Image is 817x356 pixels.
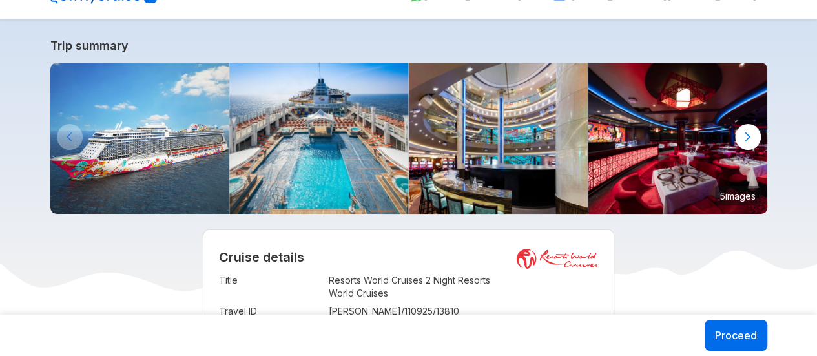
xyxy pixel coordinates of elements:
[588,63,767,214] img: 16.jpg
[705,320,767,351] button: Proceed
[219,302,322,320] td: Travel ID
[329,302,599,320] td: [PERSON_NAME]/110925/13810
[219,249,599,265] h2: Cruise details
[715,186,761,205] small: 5 images
[229,63,409,214] img: Main-Pool-800x533.jpg
[322,302,329,320] td: :
[322,271,329,302] td: :
[329,271,599,302] td: Resorts World Cruises 2 Night Resorts World Cruises
[409,63,588,214] img: 4.jpg
[219,271,322,302] td: Title
[50,39,767,52] a: Trip summary
[50,63,230,214] img: GentingDreambyResortsWorldCruises-KlookIndia.jpg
